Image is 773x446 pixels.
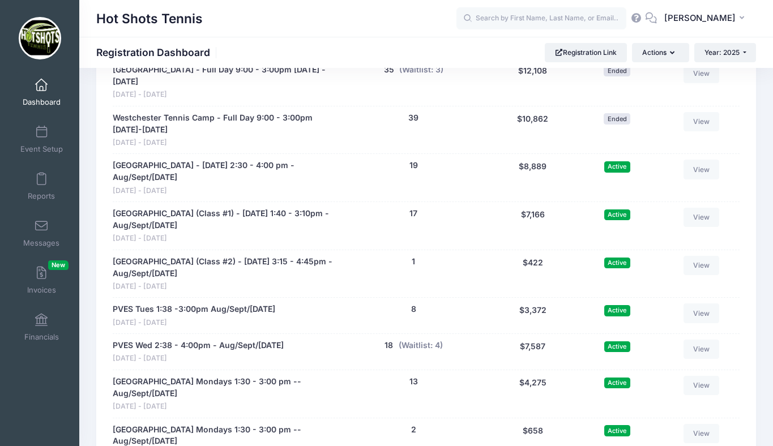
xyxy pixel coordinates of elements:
a: Financials [15,307,69,347]
span: [DATE] - [DATE] [113,281,333,292]
a: [GEOGRAPHIC_DATA] (Class #2) - [DATE] 3:15 - 4:45pm - Aug/Sept/[DATE] [113,256,333,280]
span: Active [604,341,630,352]
span: [DATE] - [DATE] [113,318,275,328]
span: Invoices [27,285,56,295]
a: [GEOGRAPHIC_DATA] - Full Day 9:00 - 3:00pm [DATE] - [DATE] [113,64,333,88]
a: [GEOGRAPHIC_DATA] (Class #1) - [DATE] 1:40 - 3:10pm - Aug/Sept/[DATE] [113,208,333,231]
span: New [48,260,69,270]
a: View [684,112,720,131]
span: Active [604,425,630,436]
div: $12,108 [489,64,576,100]
span: Active [604,378,630,388]
a: [GEOGRAPHIC_DATA] - [DATE] 2:30 - 4:00 pm - Aug/Sept/[DATE] [113,160,333,183]
button: Year: 2025 [694,43,756,62]
button: (Waitlist: 3) [399,64,443,76]
a: View [684,64,720,83]
button: [PERSON_NAME] [657,6,756,32]
span: Messages [23,238,59,248]
button: 18 [385,340,393,351]
span: Reports [28,191,55,201]
span: Financials [24,332,59,342]
a: Reports [15,166,69,206]
h1: Hot Shots Tennis [96,6,203,32]
div: $3,372 [489,303,576,328]
span: Dashboard [23,97,61,107]
a: InvoicesNew [15,260,69,300]
span: [DATE] - [DATE] [113,89,333,100]
a: View [684,340,720,359]
span: [DATE] - [DATE] [113,353,284,364]
button: 17 [409,208,417,220]
div: $422 [489,256,576,292]
span: Active [604,209,630,220]
button: 39 [408,112,418,124]
h1: Registration Dashboard [96,46,220,58]
button: (Waitlist: 4) [399,340,443,351]
div: $7,587 [489,340,576,364]
a: View [684,376,720,395]
span: [PERSON_NAME] [664,12,736,24]
a: PVES Wed 2:38 - 4:00pm - Aug/Sept/[DATE] [113,340,284,351]
span: Event Setup [20,144,63,154]
button: 19 [409,160,418,171]
div: $8,889 [489,160,576,196]
button: 35 [384,64,394,76]
button: 1 [412,256,415,268]
a: View [684,424,720,443]
span: Active [604,258,630,268]
span: [DATE] - [DATE] [113,401,333,412]
button: 2 [411,424,416,436]
button: 8 [411,303,416,315]
a: View [684,256,720,275]
span: Active [604,305,630,316]
span: Year: 2025 [704,48,740,57]
div: $7,166 [489,208,576,244]
a: Messages [15,213,69,253]
a: Event Setup [15,119,69,159]
button: 13 [409,376,418,388]
span: [DATE] - [DATE] [113,233,333,244]
a: PVES Tues 1:38 -3:00pm Aug/Sept/[DATE] [113,303,275,315]
a: Dashboard [15,72,69,112]
a: Westchester Tennis Camp - Full Day 9:00 - 3:00pm [DATE]-[DATE] [113,112,333,136]
button: Actions [632,43,689,62]
span: Active [604,161,630,172]
a: View [684,303,720,323]
a: View [684,160,720,179]
input: Search by First Name, Last Name, or Email... [456,7,626,30]
div: $4,275 [489,376,576,412]
span: Ended [604,66,630,76]
a: [GEOGRAPHIC_DATA] Mondays 1:30 - 3:00 pm -- Aug/Sept/[DATE] [113,376,333,400]
span: [DATE] - [DATE] [113,186,333,196]
img: Hot Shots Tennis [19,17,61,59]
span: Ended [604,113,630,124]
div: $10,862 [489,112,576,148]
span: [DATE] - [DATE] [113,138,333,148]
a: Registration Link [545,43,627,62]
a: View [684,208,720,227]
